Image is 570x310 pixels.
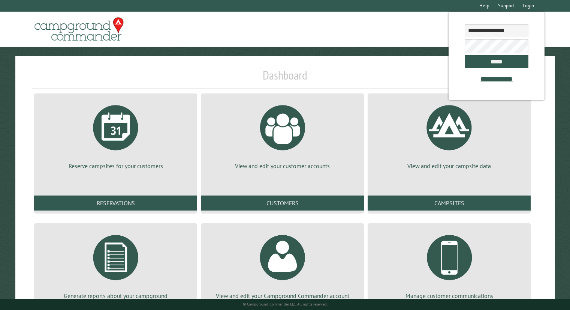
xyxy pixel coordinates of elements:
[210,229,355,300] a: View and edit your Campground Commander account
[32,15,126,44] img: Campground Commander
[368,196,531,211] a: Campsites
[43,292,188,300] p: Generate reports about your campground
[34,196,197,211] a: Reservations
[243,302,328,307] small: © Campground Commander LLC. All rights reserved.
[210,162,355,170] p: View and edit your customer accounts
[43,162,188,170] p: Reserve campsites for your customers
[210,292,355,300] p: View and edit your Campground Commander account
[32,68,538,89] h1: Dashboard
[43,99,188,170] a: Reserve campsites for your customers
[201,196,364,211] a: Customers
[377,292,522,300] p: Manage customer communications
[377,99,522,170] a: View and edit your campsite data
[210,99,355,170] a: View and edit your customer accounts
[377,229,522,300] a: Manage customer communications
[377,162,522,170] p: View and edit your campsite data
[43,229,188,300] a: Generate reports about your campground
